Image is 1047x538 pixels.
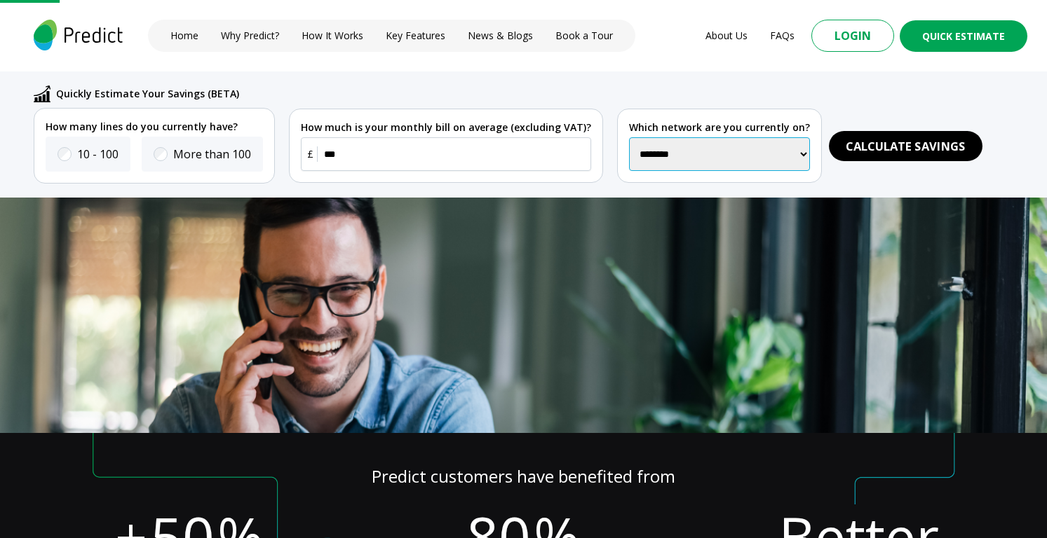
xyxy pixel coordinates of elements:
img: abc [34,85,50,102]
p: Which network are you currently on? [629,120,810,134]
a: About Us [705,29,748,43]
span: Calculate Savings [846,137,966,155]
a: Key Features [386,29,445,43]
a: Book a Tour [555,29,613,43]
a: Home [170,29,198,43]
button: Quick Estimate [900,20,1027,52]
span: £ [304,146,318,162]
a: News & Blogs [468,29,533,43]
a: FAQs [770,29,795,43]
p: How many lines do you currently have? [46,120,263,134]
a: Why Predict? [221,29,279,43]
label: 10 - 100 [77,146,119,163]
img: logo [31,20,126,50]
button: Calculate Savings [829,131,982,160]
label: More than 100 [173,146,251,163]
a: How It Works [302,29,363,43]
p: Quickly Estimate Your Savings (BETA) [56,86,239,102]
p: Predict customers have benefited from [22,467,1025,504]
button: Login [811,20,894,52]
p: How much is your monthly bill on average (excluding VAT)? [301,120,591,134]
